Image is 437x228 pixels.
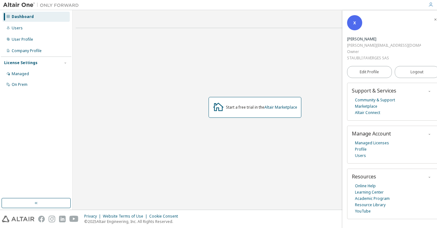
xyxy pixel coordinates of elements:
a: Managed Licenses [355,140,389,146]
span: Support & Services [352,87,396,94]
div: Users [12,26,23,31]
div: [PERSON_NAME][EMAIL_ADDRESS][DOMAIN_NAME] [347,42,421,49]
a: Edit Profile [347,66,392,78]
a: Altair Connect [355,110,380,116]
span: Manage Account [352,130,391,137]
a: Community & Support [355,97,395,103]
a: Online Help [355,183,376,189]
span: Edit Profile [360,69,379,75]
span: Logout [410,69,423,75]
div: License Settings [4,60,38,65]
div: Managed [12,71,29,76]
div: Start a free trial in the [226,105,297,110]
div: Cookie Consent [149,214,182,219]
div: Company Profile [12,48,42,53]
div: STAUBLI FAVERGES SAS [347,55,421,61]
img: facebook.svg [38,216,45,222]
a: YouTube [355,208,371,214]
span: X [353,20,356,26]
span: Resources [352,173,376,180]
div: Dashboard [12,14,34,19]
a: Marketplace [355,103,377,110]
img: altair_logo.svg [2,216,34,222]
p: © 2025 Altair Engineering, Inc. All Rights Reserved. [84,219,182,224]
div: User Profile [12,37,33,42]
a: Resource Library [355,202,386,208]
div: Xavier KLEIN [347,36,421,42]
a: Altair Marketplace [264,105,297,110]
img: youtube.svg [69,216,79,222]
div: On Prem [12,82,27,87]
a: Profile [355,146,367,153]
img: linkedin.svg [59,216,66,222]
div: Owner [347,49,421,55]
a: Academic Program [355,195,390,202]
a: Users [355,153,366,159]
img: Altair One [3,2,82,8]
a: Learning Center [355,189,384,195]
div: Website Terms of Use [103,214,149,219]
div: Privacy [84,214,103,219]
img: instagram.svg [49,216,55,222]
